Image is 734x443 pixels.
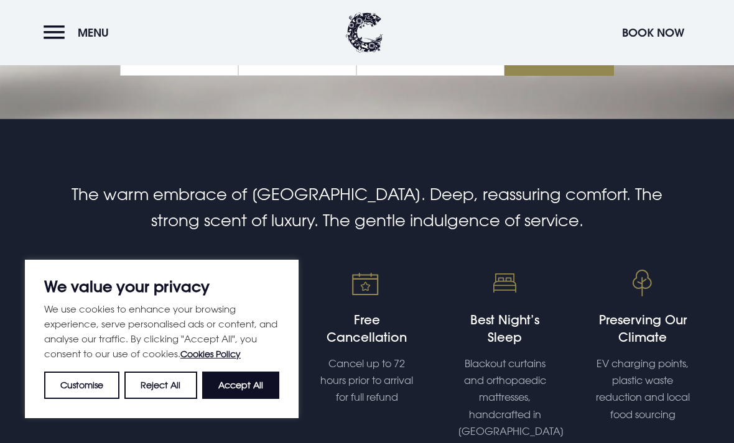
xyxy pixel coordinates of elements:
[44,19,115,46] button: Menu
[596,355,690,423] p: EV charging points, plastic waste reduction and local food sourcing
[44,279,279,294] p: We value your privacy
[44,372,119,399] button: Customise
[596,311,690,346] h4: Preserving Our Climate
[320,311,414,346] h4: Free Cancellation
[458,355,552,440] p: Blackout curtains and orthopaedic mattresses, handcrafted in [GEOGRAPHIC_DATA]
[346,12,383,53] img: Clandeboye Lodge
[458,311,552,346] h4: Best Night’s Sleep
[616,19,690,46] button: Book Now
[25,260,299,418] div: We value your privacy
[44,301,279,362] p: We use cookies to enhance your browsing experience, serve personalised ads or content, and analys...
[78,25,109,40] span: Menu
[345,262,389,305] img: Tailored bespoke events venue
[124,372,197,399] button: Reject All
[180,349,241,359] a: Cookies Policy
[621,262,664,305] img: Event venue Bangor, Northern Ireland
[320,355,414,406] p: Cancel up to 72 hours prior to arrival for full refund
[72,185,662,230] span: The warm embrace of [GEOGRAPHIC_DATA]. Deep, reassuring comfort. The strong scent of luxury. The ...
[483,262,527,305] img: Orthopaedic mattresses sleep
[202,372,279,399] button: Accept All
